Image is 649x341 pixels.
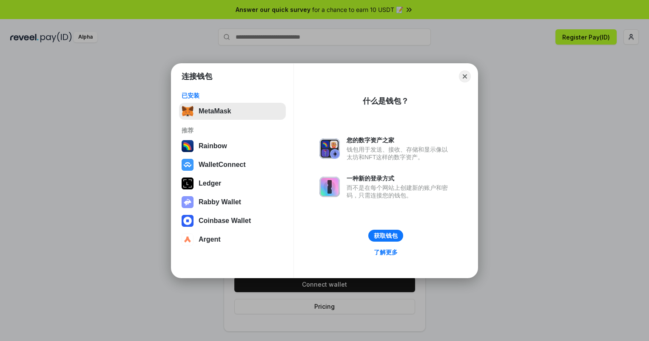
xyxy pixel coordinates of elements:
button: 获取钱包 [368,230,403,242]
div: 已安装 [182,92,283,99]
div: 什么是钱包？ [363,96,409,106]
img: svg+xml,%3Csvg%20width%3D%22120%22%20height%3D%22120%22%20viewBox%3D%220%200%20120%20120%22%20fil... [182,140,194,152]
img: svg+xml,%3Csvg%20width%3D%2228%22%20height%3D%2228%22%20viewBox%3D%220%200%2028%2028%22%20fill%3D... [182,159,194,171]
div: Ledger [199,180,221,187]
button: Coinbase Wallet [179,212,286,229]
div: 而不是在每个网站上创建新的账户和密码，只需连接您的钱包。 [347,184,452,199]
div: Argent [199,236,221,243]
img: svg+xml,%3Csvg%20xmlns%3D%22http%3A%2F%2Fwww.w3.org%2F2000%2Fsvg%22%20width%3D%2228%22%20height%3... [182,178,194,189]
button: WalletConnect [179,156,286,173]
img: svg+xml,%3Csvg%20width%3D%2228%22%20height%3D%2228%22%20viewBox%3D%220%200%2028%2028%22%20fill%3D... [182,215,194,227]
div: 您的数字资产之家 [347,136,452,144]
div: 一种新的登录方式 [347,175,452,182]
div: 推荐 [182,127,283,134]
div: Rabby Wallet [199,198,241,206]
div: 钱包用于发送、接收、存储和显示像以太坊和NFT这样的数字资产。 [347,146,452,161]
div: WalletConnect [199,161,246,169]
img: svg+xml,%3Csvg%20width%3D%2228%22%20height%3D%2228%22%20viewBox%3D%220%200%2028%2028%22%20fill%3D... [182,234,194,245]
img: svg+xml,%3Csvg%20xmlns%3D%22http%3A%2F%2Fwww.w3.org%2F2000%2Fsvg%22%20fill%3D%22none%22%20viewBox... [319,138,340,159]
div: Rainbow [199,142,227,150]
div: 获取钱包 [374,232,398,240]
a: 了解更多 [369,247,403,258]
button: Ledger [179,175,286,192]
button: Argent [179,231,286,248]
button: MetaMask [179,103,286,120]
button: Rainbow [179,138,286,155]
img: svg+xml,%3Csvg%20xmlns%3D%22http%3A%2F%2Fwww.w3.org%2F2000%2Fsvg%22%20fill%3D%22none%22%20viewBox... [319,177,340,197]
button: Rabby Wallet [179,194,286,211]
div: MetaMask [199,107,231,115]
img: svg+xml,%3Csvg%20xmlns%3D%22http%3A%2F%2Fwww.w3.org%2F2000%2Fsvg%22%20fill%3D%22none%22%20viewBox... [182,196,194,208]
button: Close [459,70,471,82]
div: Coinbase Wallet [199,217,251,225]
h1: 连接钱包 [182,71,212,82]
img: svg+xml,%3Csvg%20fill%3D%22none%22%20height%3D%2233%22%20viewBox%3D%220%200%2035%2033%22%20width%... [182,105,194,117]
div: 了解更多 [374,248,398,256]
